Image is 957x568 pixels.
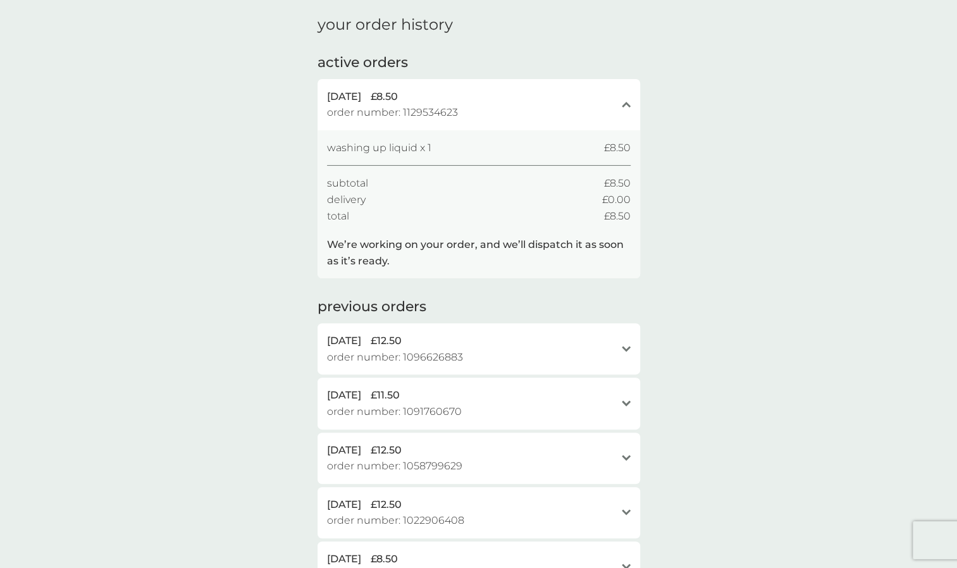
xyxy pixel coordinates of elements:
span: £8.50 [604,140,631,156]
span: washing up liquid x 1 [327,140,431,156]
span: delivery [327,192,366,208]
span: order number: 1022906408 [327,512,464,529]
span: £11.50 [371,387,400,404]
span: order number: 1058799629 [327,458,462,474]
span: £8.50 [371,551,398,567]
h1: your order history [318,16,453,34]
span: subtotal [327,175,368,192]
span: £12.50 [371,497,402,513]
span: [DATE] [327,387,361,404]
span: order number: 1096626883 [327,349,463,366]
span: £0.00 [602,192,631,208]
span: total [327,208,349,225]
span: £12.50 [371,442,402,459]
span: £8.50 [371,89,398,105]
h2: previous orders [318,297,426,317]
span: order number: 1129534623 [327,104,458,121]
span: £12.50 [371,333,402,349]
h2: active orders [318,53,408,73]
span: order number: 1091760670 [327,404,462,420]
span: [DATE] [327,333,361,349]
span: £8.50 [604,175,631,192]
p: We’re working on your order, and we’ll dispatch it as soon as it’s ready. [327,237,631,269]
span: [DATE] [327,89,361,105]
span: [DATE] [327,497,361,513]
span: £8.50 [604,208,631,225]
span: [DATE] [327,442,361,459]
span: [DATE] [327,551,361,567]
